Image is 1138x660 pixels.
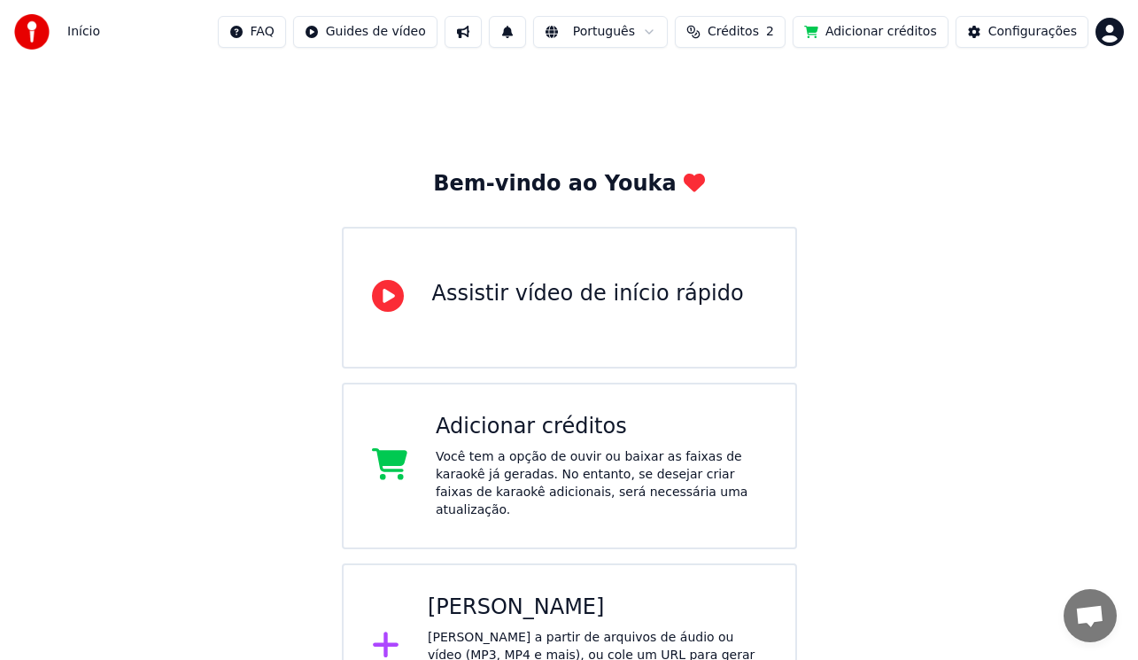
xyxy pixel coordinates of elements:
div: [PERSON_NAME] [428,594,767,622]
span: Créditos [708,23,759,41]
button: Guides de vídeo [293,16,437,48]
div: Bem-vindo ao Youka [433,170,704,198]
div: Adicionar créditos [436,413,767,441]
span: 2 [766,23,774,41]
div: Você tem a opção de ouvir ou baixar as faixas de karaokê já geradas. No entanto, se desejar criar... [436,448,767,519]
div: Conversa aberta [1064,589,1117,642]
button: FAQ [218,16,286,48]
div: Assistir vídeo de início rápido [432,280,744,308]
nav: breadcrumb [67,23,100,41]
div: Configurações [988,23,1077,41]
button: Créditos2 [675,16,786,48]
img: youka [14,14,50,50]
span: Início [67,23,100,41]
button: Adicionar créditos [793,16,948,48]
button: Configurações [956,16,1088,48]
